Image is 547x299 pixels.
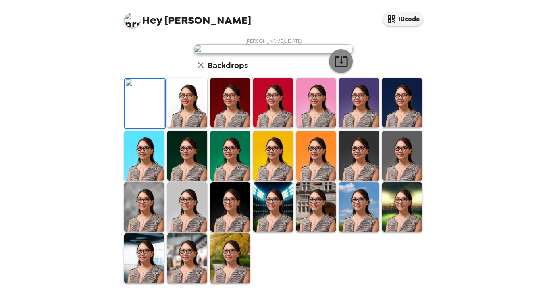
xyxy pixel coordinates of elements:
img: user [194,44,353,53]
img: Original [125,79,165,128]
h6: Backdrops [208,59,248,71]
button: IDcode [383,12,423,26]
span: [PERSON_NAME] , [DATE] [245,38,302,44]
span: Hey [142,13,162,27]
span: [PERSON_NAME] [124,8,251,26]
img: profile pic [124,12,140,28]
